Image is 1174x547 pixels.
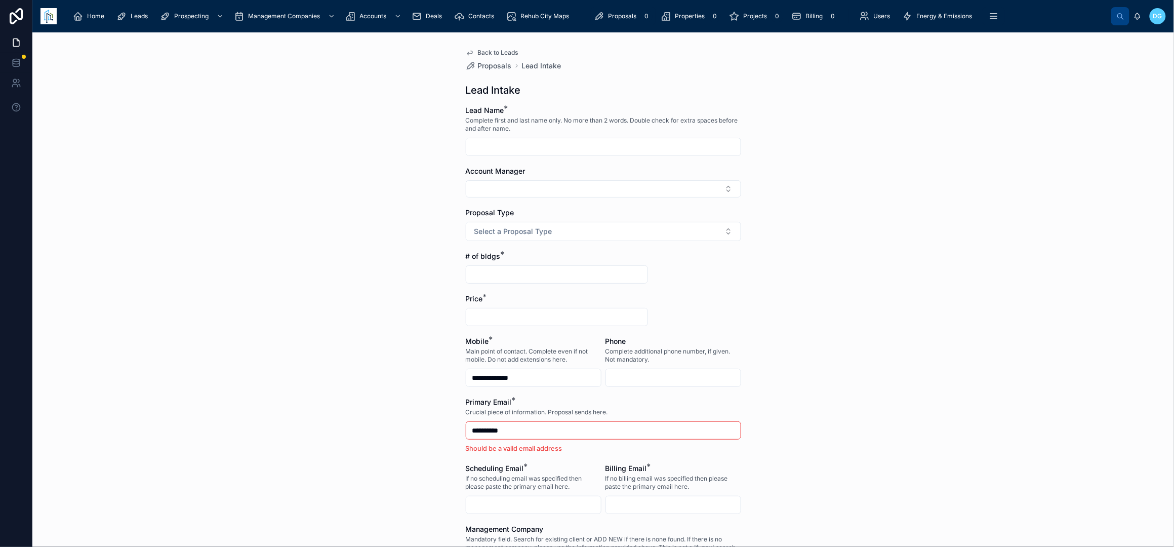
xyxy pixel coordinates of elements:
a: Lead Intake [522,61,561,71]
span: Management Companies [248,12,320,20]
span: Home [87,12,104,20]
div: 0 [827,10,839,22]
a: Billing0 [788,7,842,25]
span: Billing [805,12,823,20]
span: Price [466,294,483,303]
span: Billing Email [605,464,647,473]
span: Complete additional phone number, if given. Not mandatory. [605,347,741,364]
span: Prospecting [174,12,209,20]
a: Users [857,7,898,25]
span: Proposal Type [466,208,514,217]
span: Contacts [468,12,494,20]
span: Primary Email [466,398,512,406]
span: Mobile [466,337,489,345]
a: Home [70,7,111,25]
a: Projects0 [726,7,786,25]
a: Properties0 [658,7,724,25]
div: 0 [709,10,721,22]
span: Back to Leads [478,49,518,57]
a: Proposals0 [591,7,656,25]
div: scrollable content [65,5,1111,27]
span: Users [874,12,890,20]
a: Deals [409,7,449,25]
a: Accounts [342,7,407,25]
span: Accounts [359,12,386,20]
span: Projects [743,12,767,20]
a: Prospecting [157,7,229,25]
h1: Lead Intake [466,83,521,97]
span: DG [1153,12,1162,20]
a: Proposals [466,61,512,71]
span: Lead Name [466,106,504,114]
a: Energy & Emissions [900,7,980,25]
span: Select a Proposal Type [474,226,552,237]
span: Phone [605,337,626,345]
span: Complete first and last name only. No more than 2 words. Double check for extra spaces before and... [466,116,741,133]
span: Proposals [608,12,636,20]
span: If no scheduling email was specified then please paste the primary email here. [466,475,601,491]
span: Deals [426,12,442,20]
span: Leads [131,12,148,20]
a: Management Companies [231,7,340,25]
div: 0 [640,10,653,22]
span: Main point of contact. Complete even if not mobile. Do not add extensions here. [466,347,601,364]
span: Rehub City Maps [520,12,569,20]
span: Crucial piece of information. Proposal sends here. [466,408,608,416]
button: Select Button [466,180,741,198]
span: Scheduling Email [466,464,524,473]
span: Account Manager [466,167,525,175]
button: Select Button [466,222,741,241]
a: Rehub City Maps [503,7,576,25]
img: App logo [41,8,57,24]
span: Proposals [478,61,512,71]
span: Properties [675,12,705,20]
span: Management Company [466,525,544,533]
a: Back to Leads [466,49,518,57]
span: Energy & Emissions [917,12,973,20]
span: If no billing email was specified then please paste the primary email here. [605,475,741,491]
a: Leads [113,7,155,25]
li: Should be a valid email address [466,444,741,453]
div: 0 [771,10,783,22]
span: # of bldgs [466,252,501,260]
a: Contacts [451,7,501,25]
